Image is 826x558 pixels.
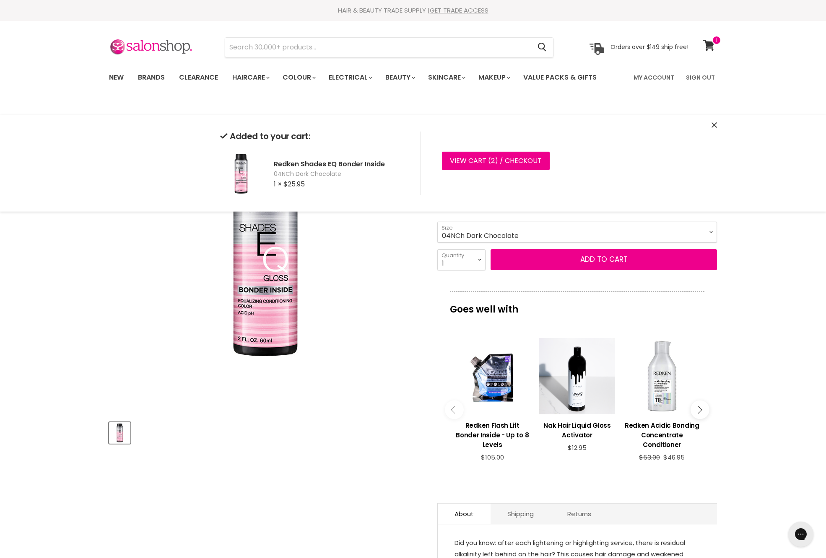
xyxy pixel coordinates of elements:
form: Product [225,37,553,57]
a: My Account [629,69,679,86]
a: View cart (2) / Checkout [442,152,550,170]
a: Clearance [173,69,224,86]
a: New [103,69,130,86]
h3: Redken Acidic Bonding Concentrate Conditioner [624,421,700,449]
a: GET TRADE ACCESS [430,6,488,15]
a: Haircare [226,69,275,86]
select: Quantity [437,249,486,270]
img: Redken Shades EQ Bonder Inside [161,153,370,362]
h3: Nak Hair Liquid Gloss Activator [539,421,615,440]
img: Redken Shades EQ Bonder Inside [220,153,262,195]
a: Skincare [422,69,470,86]
a: View product:Redken Acidic Bonding Concentrate Conditioner [624,414,700,454]
div: Redken Shades EQ Bonder Inside image. Click or Scroll to Zoom. [109,101,422,414]
a: Beauty [379,69,420,86]
a: View product:Redken Flash Lift Bonder Inside - Up to 8 Levels [454,414,530,454]
a: Electrical [322,69,377,86]
div: Product thumbnails [108,420,423,444]
a: Colour [276,69,321,86]
a: Sign Out [681,69,720,86]
ul: Main menu [103,65,616,90]
img: Redken Shades EQ Bonder Inside [110,423,130,443]
a: Returns [551,504,608,524]
p: Goes well with [450,291,704,319]
span: $46.95 [663,453,685,462]
span: $53.00 [639,453,660,462]
a: View product:Nak Hair Liquid Gloss Activator [539,414,615,444]
a: Shipping [491,504,551,524]
a: Value Packs & Gifts [517,69,603,86]
span: 04NCh Dark Chocolate [274,170,407,178]
button: Search [531,38,553,57]
a: About [438,504,491,524]
button: Redken Shades EQ Bonder Inside [109,422,130,444]
p: Orders over $149 ship free! [610,43,688,51]
div: HAIR & BEAUTY TRADE SUPPLY | [99,6,727,15]
button: Add to cart [491,249,717,270]
input: Search [225,38,531,57]
span: $25.95 [283,179,305,189]
h2: Added to your cart: [220,132,407,141]
h3: Redken Flash Lift Bonder Inside - Up to 8 Levels [454,421,530,449]
iframe: Gorgias live chat messenger [784,519,818,550]
span: $12.95 [568,443,587,452]
nav: Main [99,65,727,90]
button: Close [712,121,717,130]
h2: Redken Shades EQ Bonder Inside [274,160,407,168]
span: $105.00 [481,453,504,462]
span: 2 [491,156,495,165]
span: 1 × [274,179,282,189]
a: Brands [132,69,171,86]
a: Makeup [472,69,515,86]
